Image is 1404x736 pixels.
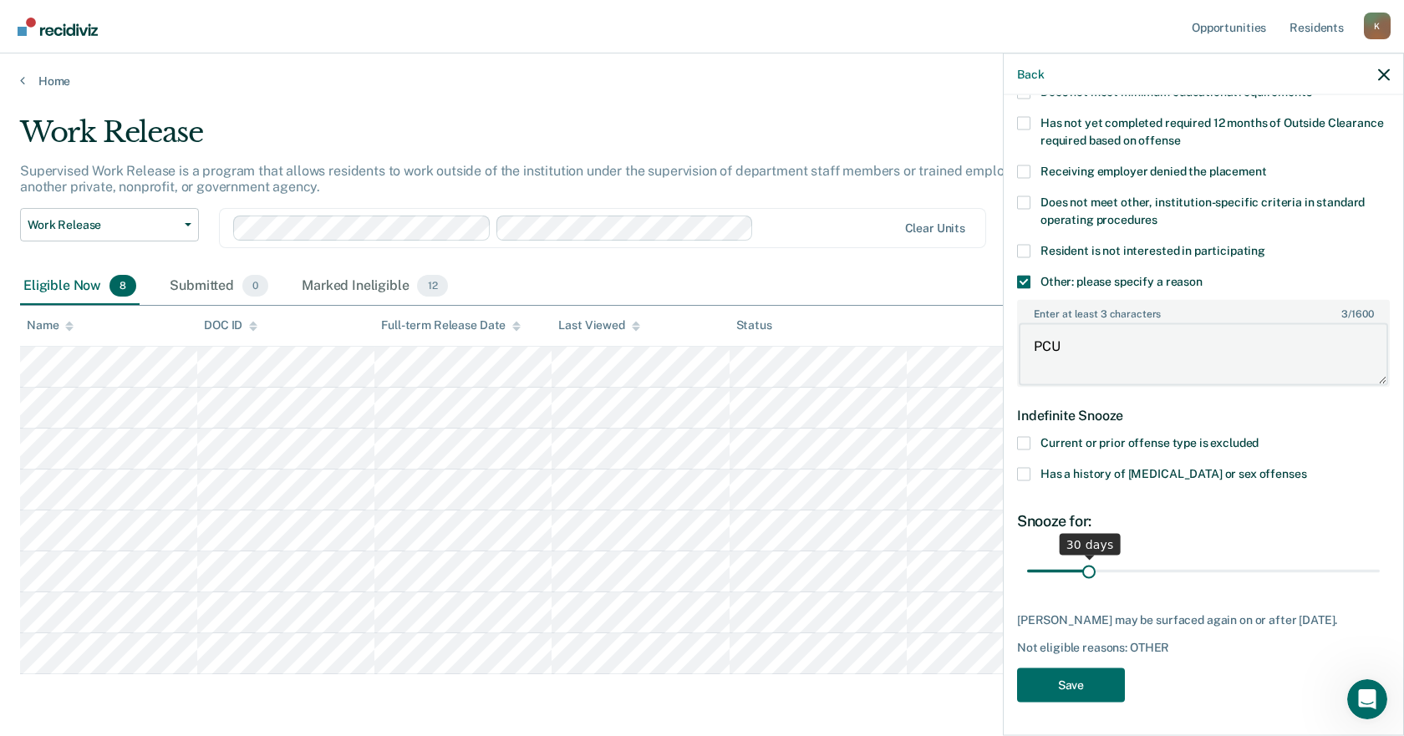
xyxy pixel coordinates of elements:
span: Other: please specify a reason [1040,274,1203,287]
div: Clear units [905,221,966,236]
div: Work Release [20,115,1073,163]
span: Does not meet other, institution-specific criteria in standard operating procedures [1040,195,1365,226]
iframe: Intercom live chat [1347,679,1387,719]
span: Work Release [28,218,178,232]
button: Profile dropdown button [1364,13,1391,39]
label: Enter at least 3 characters [1019,301,1388,319]
span: 8 [109,275,136,297]
span: 12 [417,275,447,297]
textarea: PCU [1019,323,1388,385]
button: Back [1017,67,1044,81]
div: Submitted [166,268,272,305]
span: 0 [242,275,268,297]
span: / 1600 [1341,307,1373,319]
div: K [1364,13,1391,39]
span: Resident is not interested in participating [1040,243,1265,256]
div: Indefinite Snooze [1017,393,1390,436]
div: Marked Ineligible [298,268,450,305]
div: 30 days [1060,533,1121,555]
div: Last Viewed [558,318,639,332]
div: Eligible Now [20,268,140,305]
span: 3 [1341,307,1348,319]
div: DOC ID [204,318,257,332]
span: Has a history of [MEDICAL_DATA] or sex offenses [1040,466,1306,480]
a: Home [20,74,1384,89]
img: Recidiviz [18,18,98,36]
div: Status [736,318,772,332]
div: Not eligible reasons: OTHER [1017,641,1390,655]
div: Snooze for: [1017,511,1390,530]
span: Has not yet completed required 12 months of Outside Clearance required based on offense [1040,115,1383,146]
span: Receiving employer denied the placement [1040,164,1267,177]
button: Save [1017,667,1125,702]
div: [PERSON_NAME] may be surfaced again on or after [DATE]. [1017,612,1390,627]
p: Supervised Work Release is a program that allows residents to work outside of the institution und... [20,163,1048,195]
div: Full-term Release Date [381,318,521,332]
span: Current or prior offense type is excluded [1040,435,1259,449]
div: Name [27,318,74,332]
